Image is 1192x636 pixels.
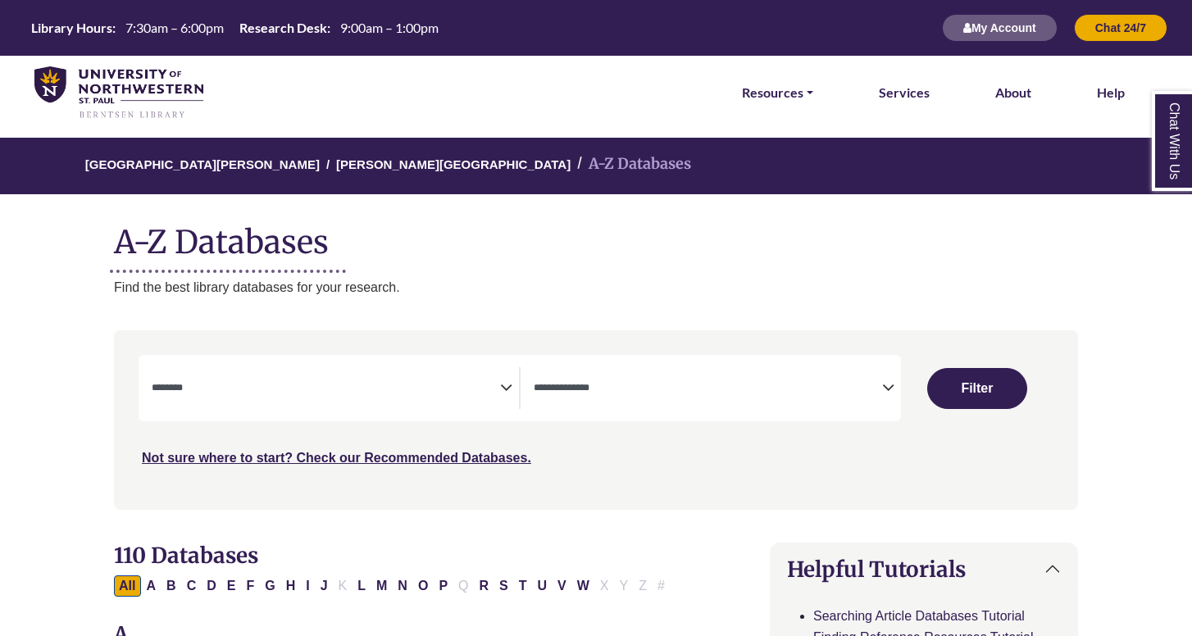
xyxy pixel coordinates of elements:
button: Filter Results J [316,575,333,597]
div: Alpha-list to filter by first letter of database name [114,578,671,592]
nav: Search filters [114,330,1078,509]
a: Chat 24/7 [1074,20,1167,34]
p: Find the best library databases for your research. [114,277,1078,298]
button: Filter Results U [533,575,553,597]
button: Filter Results P [434,575,453,597]
th: Library Hours: [25,19,116,36]
button: Filter Results T [514,575,532,597]
a: Resources [742,82,813,103]
button: Helpful Tutorials [771,543,1077,595]
textarea: Search [534,383,882,396]
button: Filter Results N [393,575,412,597]
a: [PERSON_NAME][GEOGRAPHIC_DATA] [336,155,571,171]
textarea: Search [152,383,500,396]
img: library_home [34,66,203,120]
a: Services [879,82,930,103]
button: Filter Results E [222,575,241,597]
th: Research Desk: [233,19,331,36]
h1: A-Z Databases [114,211,1078,261]
span: 110 Databases [114,542,258,569]
a: Help [1097,82,1125,103]
a: My Account [942,20,1058,34]
a: About [995,82,1031,103]
button: Filter Results O [413,575,433,597]
button: Filter Results D [202,575,221,597]
button: Filter Results R [475,575,494,597]
button: Filter Results A [142,575,162,597]
button: Filter Results M [371,575,392,597]
button: Chat 24/7 [1074,14,1167,42]
button: Filter Results L [353,575,371,597]
button: Submit for Search Results [927,368,1026,409]
button: Filter Results S [494,575,513,597]
button: Filter Results H [281,575,301,597]
table: Hours Today [25,19,445,34]
button: Filter Results V [553,575,571,597]
a: Searching Article Databases Tutorial [813,609,1025,623]
span: 9:00am – 1:00pm [340,20,439,35]
a: Not sure where to start? Check our Recommended Databases. [142,451,531,465]
button: Filter Results I [301,575,314,597]
button: Filter Results C [182,575,202,597]
button: Filter Results W [572,575,594,597]
button: Filter Results B [162,575,181,597]
button: Filter Results F [241,575,259,597]
button: My Account [942,14,1058,42]
nav: breadcrumb [114,138,1078,194]
a: [GEOGRAPHIC_DATA][PERSON_NAME] [85,155,320,171]
button: Filter Results G [260,575,280,597]
button: All [114,575,140,597]
li: A-Z Databases [571,152,691,176]
a: Hours Today [25,19,445,38]
span: 7:30am – 6:00pm [125,20,224,35]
